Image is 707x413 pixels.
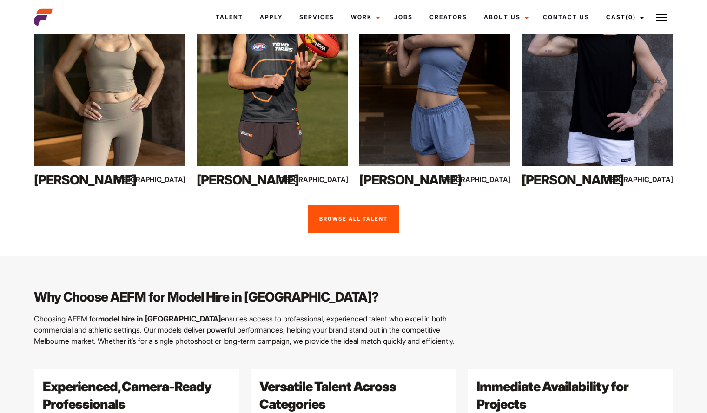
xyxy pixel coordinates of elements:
div: [GEOGRAPHIC_DATA] [465,174,511,185]
a: Work [343,5,386,30]
span: (0) [626,13,636,20]
p: Choosing AEFM for ensures access to professional, experienced talent who excel in both commercial... [34,313,456,347]
a: About Us [476,5,535,30]
div: [PERSON_NAME] [34,170,125,189]
img: cropped-aefm-brand-fav-22-square.png [34,8,53,26]
a: Browse all talent [308,205,399,234]
div: [GEOGRAPHIC_DATA] [628,174,673,185]
strong: Immediate Availability for Projects [476,379,628,412]
strong: Experienced, Camera-Ready Professionals [43,379,211,412]
a: Jobs [386,5,421,30]
div: [PERSON_NAME] [197,170,287,189]
div: [GEOGRAPHIC_DATA] [140,174,185,185]
a: Cast(0) [598,5,650,30]
div: [PERSON_NAME] [522,170,612,189]
a: Creators [421,5,476,30]
a: Services [291,5,343,30]
a: Talent [207,5,251,30]
div: [GEOGRAPHIC_DATA] [303,174,348,185]
a: Contact Us [535,5,598,30]
a: Apply [251,5,291,30]
h3: Why Choose AEFM for Model Hire in [GEOGRAPHIC_DATA]? [34,288,456,306]
strong: model hire in [GEOGRAPHIC_DATA] [98,314,221,323]
strong: Versatile Talent Across Categories [259,379,396,412]
img: Burger icon [656,12,667,23]
div: [PERSON_NAME] [359,170,450,189]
